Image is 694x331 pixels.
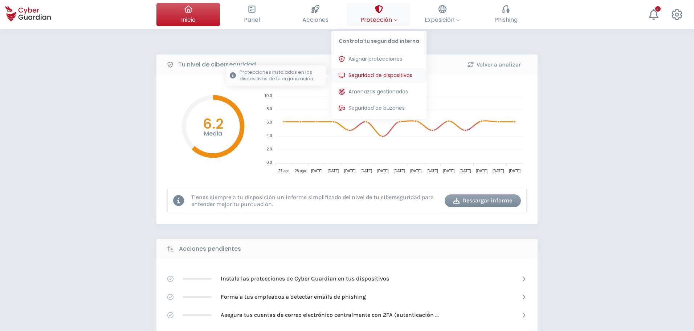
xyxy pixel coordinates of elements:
tspan: [DATE] [426,169,438,173]
tspan: [DATE] [344,169,356,173]
tspan: 6.0 [266,120,272,124]
span: Panel [244,15,260,24]
button: Exposición [411,3,474,26]
tspan: [DATE] [443,169,455,173]
div: Descargar informe [450,196,515,205]
tspan: [DATE] [377,169,389,173]
tspan: 28 ago [295,169,306,173]
button: Seguridad de buzones [331,101,426,116]
p: Forma a tus empleados a detectar emails de phishing [221,293,366,301]
tspan: 8.0 [266,106,272,111]
p: Instala las protecciones de Cyber Guardian en tus dispositivos [221,275,389,283]
tspan: [DATE] [509,169,521,173]
span: Acciones [302,15,328,24]
span: Seguridad de dispositivos [348,72,412,79]
p: Controla tu seguridad interna [331,31,426,48]
tspan: [DATE] [410,169,422,173]
span: Seguridad de buzones [348,104,405,112]
tspan: [DATE] [361,169,372,173]
b: Tu nivel de ciberseguridad [178,60,256,69]
tspan: [DATE] [393,169,405,173]
tspan: [DATE] [311,169,323,173]
button: Acciones [283,3,347,26]
p: Protecciones instaladas en los dispositivos de tu organización. [240,69,322,82]
button: Descargar informe [445,194,521,207]
button: Asignar protecciones [331,52,426,66]
span: Exposición [425,15,460,24]
button: Amenazas gestionadas [331,85,426,99]
span: Amenazas gestionadas [348,88,408,96]
tspan: 0.0 [266,160,272,165]
button: Phishing [474,3,538,26]
tspan: [DATE] [328,169,339,173]
b: Acciones pendientes [179,245,241,253]
button: ProtecciónControla tu seguridad internaAsignar proteccionesSeguridad de dispositivosProtecciones ... [347,3,411,26]
tspan: 4.0 [266,133,272,138]
tspan: [DATE] [476,169,488,173]
div: Volver a analizar [461,60,527,69]
span: Asignar protecciones [348,55,402,63]
span: Phishing [494,15,518,24]
div: + [655,6,661,12]
span: Inicio [181,15,196,24]
button: Panel [220,3,283,26]
tspan: [DATE] [460,169,471,173]
p: Tienes siempre a tu disposición un informe simplificado del nivel de tu ciberseguridad para enten... [191,194,439,207]
p: Asegura tus cuentas de correo electrónico centralmente con 2FA (autenticación [PERSON_NAME] factor) [221,311,438,319]
button: Seguridad de dispositivosProtecciones instaladas en los dispositivos de tu organización. [331,68,426,83]
span: Protección [360,15,397,24]
button: Volver a analizar [456,58,532,71]
tspan: [DATE] [493,169,504,173]
tspan: 2.0 [266,147,272,151]
button: Inicio [156,3,220,26]
tspan: 10.0 [264,93,272,98]
tspan: 27 ago [278,169,290,173]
